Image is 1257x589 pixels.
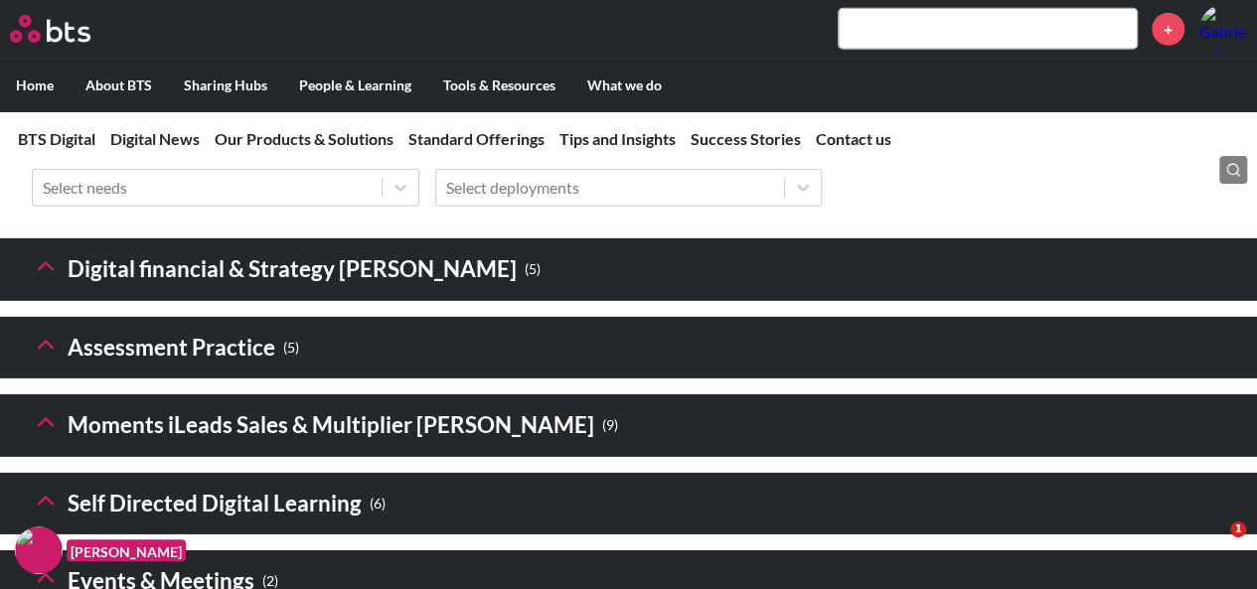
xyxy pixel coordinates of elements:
[559,129,676,148] a: Tips and Insights
[283,335,299,362] small: ( 5 )
[370,491,386,517] small: ( 6 )
[571,60,678,111] label: What we do
[427,60,571,111] label: Tools & Resources
[691,129,801,148] a: Success Stories
[408,129,545,148] a: Standard Offerings
[32,248,541,291] h3: Digital financial & Strategy [PERSON_NAME]
[1199,5,1247,53] img: Gabriel Oliveira
[18,129,95,148] a: BTS Digital
[32,483,386,525] h3: Self Directed Digital Learning
[10,15,90,43] img: BTS Logo
[816,129,891,148] a: Contact us
[67,539,186,562] figcaption: [PERSON_NAME]
[525,256,541,283] small: ( 5 )
[10,15,127,43] a: Go home
[283,60,427,111] label: People & Learning
[110,129,200,148] a: Digital News
[168,60,283,111] label: Sharing Hubs
[15,526,63,574] img: F
[70,60,168,111] label: About BTS
[215,129,393,148] a: Our Products & Solutions
[602,412,618,439] small: ( 9 )
[1199,5,1247,53] a: Profile
[1152,13,1184,46] a: +
[1189,521,1237,569] iframe: Intercom live chat
[32,327,299,369] h3: Assessment Practice
[32,404,618,447] h3: Moments iLeads Sales & Multiplier [PERSON_NAME]
[1230,521,1246,537] span: 1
